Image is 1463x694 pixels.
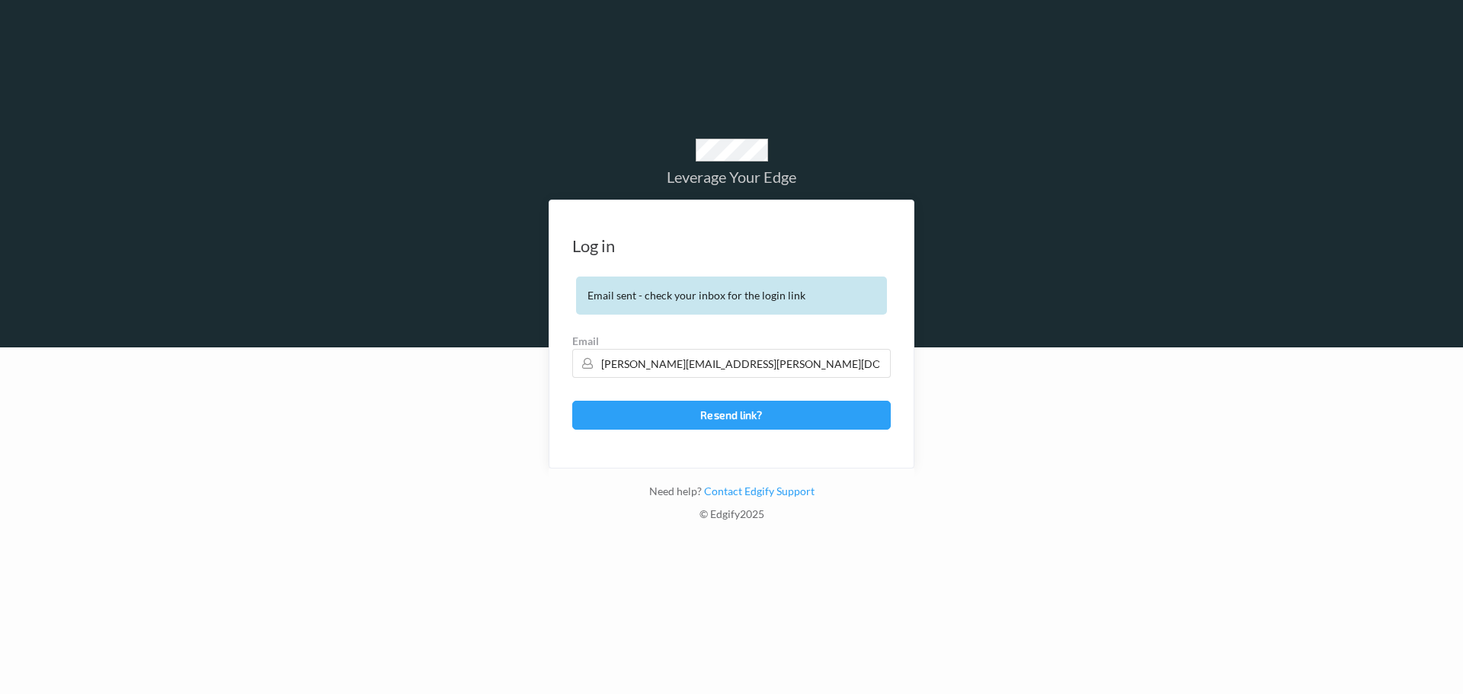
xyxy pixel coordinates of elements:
[549,169,914,184] div: Leverage Your Edge
[572,401,891,430] button: Resend link?
[702,485,815,497] a: Contact Edgify Support
[549,507,914,529] div: © Edgify 2025
[576,277,887,315] div: Email sent - check your inbox for the login link
[572,238,615,254] div: Log in
[572,334,891,349] label: Email
[549,484,914,507] div: Need help?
